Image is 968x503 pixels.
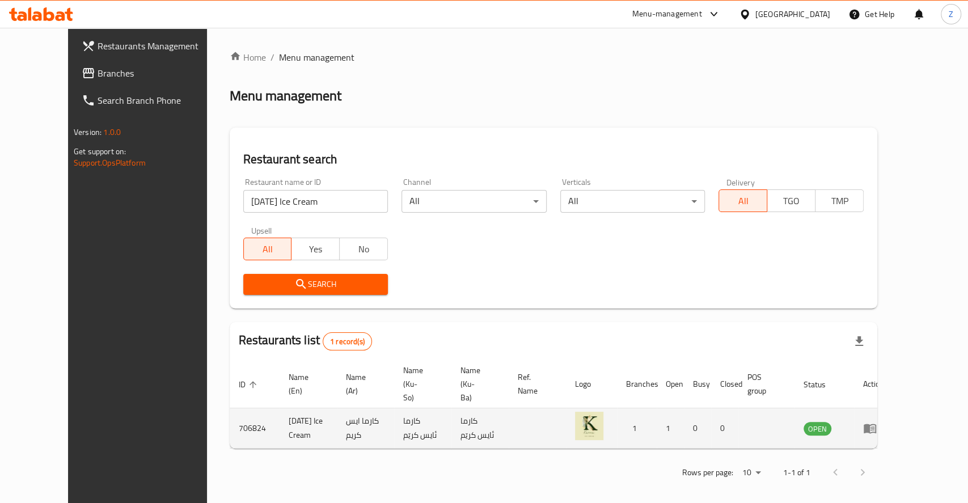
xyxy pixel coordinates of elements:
span: 1.0.0 [103,125,121,140]
span: No [344,241,383,257]
div: All [560,190,705,213]
h2: Restaurant search [243,151,864,168]
span: 1 record(s) [323,336,371,347]
button: Yes [291,238,340,260]
h2: Restaurants list [239,332,372,350]
button: TGO [767,189,815,212]
div: All [401,190,547,213]
a: Home [230,50,266,64]
div: Menu-management [632,7,702,21]
span: Name (Ar) [346,370,381,398]
img: Karma Ice Cream [575,412,603,440]
span: All [248,241,288,257]
td: [DATE] Ice Cream [280,408,337,449]
span: Restaurants Management [98,39,221,53]
nav: breadcrumb [230,50,877,64]
h2: Menu management [230,87,341,105]
span: POS group [747,370,781,398]
span: Search [252,277,379,291]
th: Open [657,360,684,408]
span: Menu management [279,50,354,64]
th: Branches [617,360,657,408]
span: Ref. Name [518,370,552,398]
span: TGO [772,193,811,209]
label: Upsell [251,226,272,234]
span: Z [949,8,953,20]
label: Delivery [726,178,755,186]
p: 1-1 of 1 [783,466,810,480]
a: Branches [73,60,230,87]
th: Busy [684,360,711,408]
div: Total records count [323,332,372,350]
span: OPEN [804,422,831,436]
button: No [339,238,388,260]
th: Logo [566,360,617,408]
table: enhanced table [230,360,893,449]
span: Version: [74,125,102,140]
li: / [270,50,274,64]
a: Support.OpsPlatform [74,155,146,170]
div: Rows per page: [738,464,765,481]
span: Branches [98,66,221,80]
div: [GEOGRAPHIC_DATA] [755,8,830,20]
div: Export file [846,328,873,355]
button: TMP [815,189,864,212]
th: Closed [711,360,738,408]
td: 1 [617,408,657,449]
a: Search Branch Phone [73,87,230,114]
span: ID [239,378,260,391]
p: Rows per page: [682,466,733,480]
td: 706824 [230,408,280,449]
td: 0 [711,408,738,449]
button: All [718,189,767,212]
span: Yes [296,241,335,257]
td: كارما ايس كريم [337,408,394,449]
input: Search for restaurant name or ID.. [243,190,388,213]
span: All [724,193,763,209]
span: Name (Ku-Ba) [460,363,495,404]
span: Get support on: [74,144,126,159]
span: TMP [820,193,859,209]
span: Search Branch Phone [98,94,221,107]
span: Status [804,378,840,391]
th: Action [854,360,893,408]
td: كارما ئایس کرێم [451,408,509,449]
td: 0 [684,408,711,449]
span: Name (Ku-So) [403,363,438,404]
a: Restaurants Management [73,32,230,60]
td: 1 [657,408,684,449]
button: Search [243,274,388,295]
button: All [243,238,292,260]
span: Name (En) [289,370,323,398]
td: كارما ئایس کرێم [394,408,451,449]
div: OPEN [804,422,831,436]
